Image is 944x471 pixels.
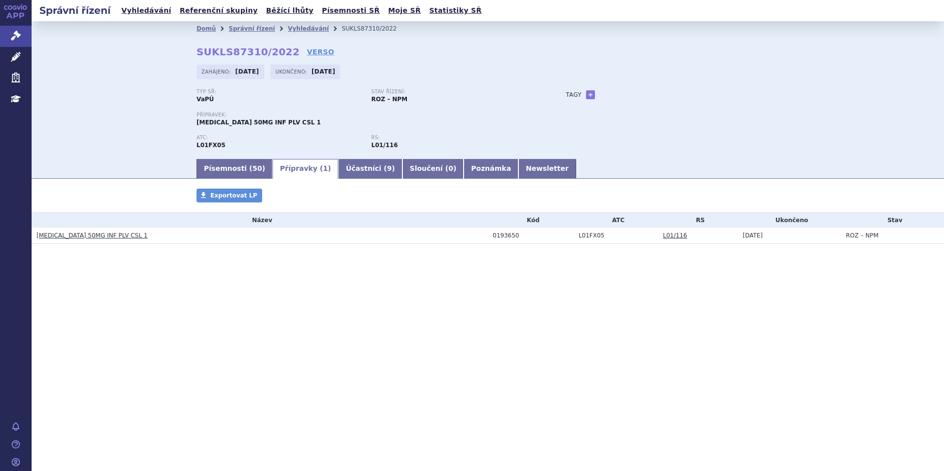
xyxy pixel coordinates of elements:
div: 0193650 [493,232,574,239]
td: ROZ – NPM [841,228,944,244]
a: [MEDICAL_DATA] 50MG INF PLV CSL 1 [37,232,148,239]
p: ATC: [197,135,361,141]
a: Běžící lhůty [263,4,316,17]
a: Exportovat LP [197,189,262,202]
a: Domů [197,25,216,32]
span: 0 [448,164,453,172]
strong: ROZ – NPM [371,96,407,103]
h3: Tagy [566,89,582,101]
p: Stav řízení: [371,89,536,95]
th: ATC [574,213,658,228]
p: RS: [371,135,536,141]
h2: Správní řízení [32,3,118,17]
a: + [586,90,595,99]
a: Newsletter [518,159,576,179]
span: Zahájeno: [201,68,233,76]
a: Sloučení (0) [402,159,464,179]
a: Referenční skupiny [177,4,261,17]
a: Písemnosti (50) [197,159,273,179]
a: Vyhledávání [118,4,174,17]
a: Moje SŘ [385,4,424,17]
strong: SUKLS87310/2022 [197,46,300,58]
span: [DATE] [743,232,763,239]
li: SUKLS87310/2022 [342,21,409,36]
span: 1 [323,164,328,172]
p: Přípravek: [197,112,546,118]
a: Správní řízení [229,25,275,32]
span: 9 [387,164,392,172]
span: [MEDICAL_DATA] 50MG INF PLV CSL 1 [197,119,321,126]
a: Poznámka [464,159,518,179]
strong: [DATE] [312,68,335,75]
strong: VaPÚ [197,96,214,103]
a: Statistiky SŘ [426,4,484,17]
p: Typ SŘ: [197,89,361,95]
th: RS [658,213,738,228]
a: Účastníci (9) [338,159,402,179]
th: Název [32,213,488,228]
a: Vyhledávání [288,25,329,32]
th: Kód [488,213,574,228]
td: BRENTUXIMAB VEDOTIN [574,228,658,244]
span: Exportovat LP [210,192,257,199]
span: Ukončeno: [275,68,309,76]
strong: BRENTUXIMAB VEDOTIN [197,142,226,149]
strong: brentuximab vedotin [371,142,398,149]
span: 50 [252,164,262,172]
th: Ukončeno [738,213,841,228]
a: Písemnosti SŘ [319,4,383,17]
strong: [DATE] [236,68,259,75]
a: L01/116 [663,232,687,239]
a: VERSO [307,47,334,57]
th: Stav [841,213,944,228]
a: Přípravky (1) [273,159,338,179]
